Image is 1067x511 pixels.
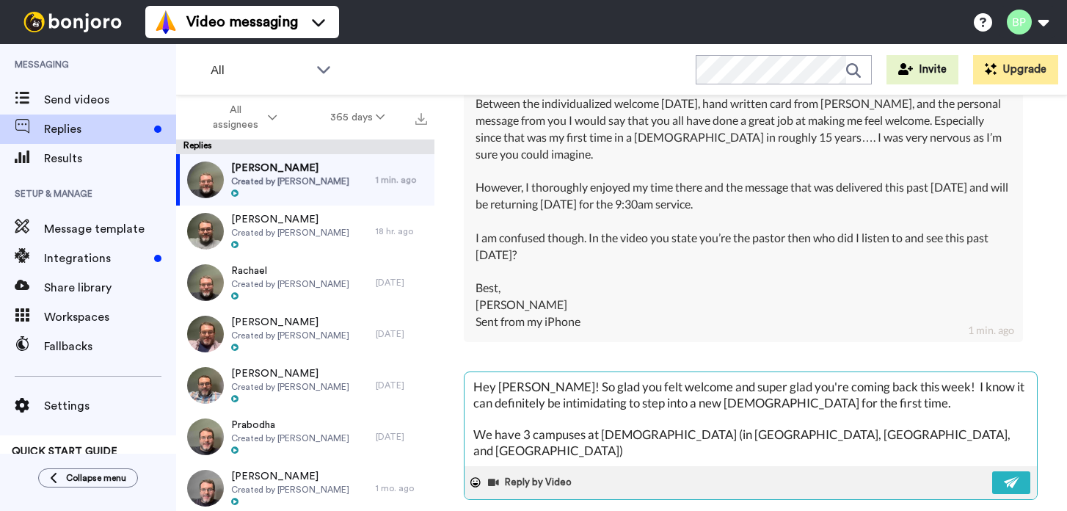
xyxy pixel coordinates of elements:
[187,162,224,198] img: 6d38df23-5fc7-4113-9b2e-db0b1619fb22-thumb.jpg
[44,308,176,326] span: Workspaces
[176,360,434,411] a: [PERSON_NAME]Created by [PERSON_NAME][DATE]
[179,97,304,138] button: All assignees
[1004,476,1020,488] img: send-white.svg
[231,366,349,381] span: [PERSON_NAME]
[44,91,176,109] span: Send videos
[231,227,349,239] span: Created by [PERSON_NAME]
[376,482,427,494] div: 1 mo. ago
[304,104,412,131] button: 365 days
[231,264,349,278] span: Rachael
[886,55,958,84] button: Invite
[415,113,427,125] img: export.svg
[231,175,349,187] span: Created by [PERSON_NAME]
[66,472,126,484] span: Collapse menu
[231,330,349,341] span: Created by [PERSON_NAME]
[376,174,427,186] div: 1 min. ago
[187,264,224,301] img: 3e52781f-7a3b-4166-b7e2-2af94a7dfd54-thumb.jpg
[154,10,178,34] img: vm-color.svg
[18,12,128,32] img: bj-logo-header-white.svg
[186,12,298,32] span: Video messaging
[44,220,176,238] span: Message template
[487,471,576,493] button: Reply by Video
[231,161,349,175] span: [PERSON_NAME]
[205,103,265,132] span: All assignees
[12,446,117,457] span: QUICK START GUIDE
[44,250,148,267] span: Integrations
[231,212,349,227] span: [PERSON_NAME]
[476,62,1011,330] div: Hello, Between the individualized welcome [DATE], hand written card from [PERSON_NAME], and the p...
[376,225,427,237] div: 18 hr. ago
[376,431,427,443] div: [DATE]
[176,308,434,360] a: [PERSON_NAME]Created by [PERSON_NAME][DATE]
[465,372,1037,466] textarea: Hey [PERSON_NAME]! So glad you felt welcome and super glad you're coming back this week! I know i...
[973,55,1058,84] button: Upgrade
[176,257,434,308] a: RachaelCreated by [PERSON_NAME][DATE]
[176,154,434,206] a: [PERSON_NAME]Created by [PERSON_NAME]1 min. ago
[38,468,138,488] button: Collapse menu
[187,316,224,352] img: 740e642d-2622-4861-af89-afeadca19775-thumb.jpg
[44,150,176,167] span: Results
[231,469,349,484] span: [PERSON_NAME]
[176,411,434,463] a: PrabodhaCreated by [PERSON_NAME][DATE]
[44,397,176,415] span: Settings
[176,139,434,154] div: Replies
[44,338,176,355] span: Fallbacks
[44,120,148,138] span: Replies
[231,484,349,496] span: Created by [PERSON_NAME]
[231,432,349,444] span: Created by [PERSON_NAME]
[231,418,349,432] span: Prabodha
[231,278,349,290] span: Created by [PERSON_NAME]
[187,418,224,455] img: cf52888a-eeee-4edf-b4cf-5cffdfed4f4d-thumb.jpg
[968,323,1014,338] div: 1 min. ago
[176,206,434,257] a: [PERSON_NAME]Created by [PERSON_NAME]18 hr. ago
[376,328,427,340] div: [DATE]
[376,380,427,391] div: [DATE]
[376,277,427,289] div: [DATE]
[187,470,224,507] img: eea0cf2f-2fa2-4564-804b-0498c203e7db-thumb.jpg
[231,381,349,393] span: Created by [PERSON_NAME]
[411,106,431,128] button: Export all results that match these filters now.
[187,213,224,250] img: 244aea6f-efc9-493c-bec2-b7f8cf710c1e-thumb.jpg
[187,367,224,404] img: dd7d0f2a-8425-48ec-8c87-b5561e741b8f-thumb.jpg
[231,315,349,330] span: [PERSON_NAME]
[211,62,309,79] span: All
[44,279,176,297] span: Share library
